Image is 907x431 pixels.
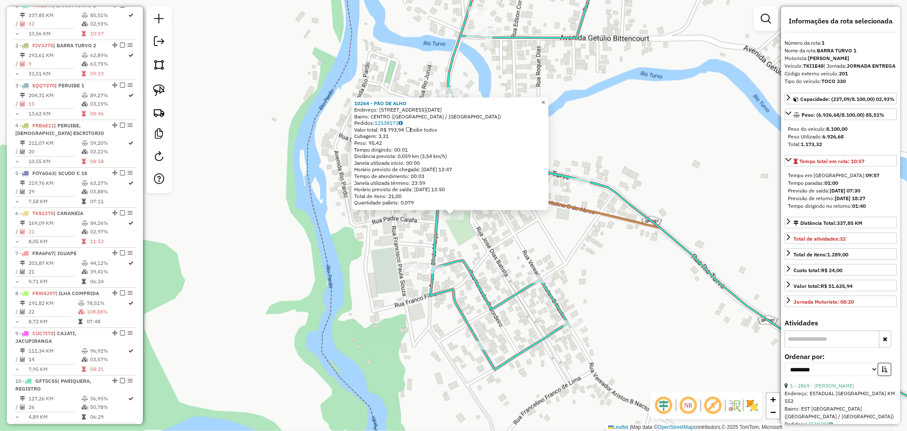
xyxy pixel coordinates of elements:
i: Total de Atividades [20,101,25,106]
strong: 8.100,00 [826,126,847,132]
strong: BARRA TURVO 1 [817,47,856,54]
div: Total: [788,141,893,148]
em: Opções [128,250,133,256]
td: / [15,60,20,68]
em: Finalizar rota [120,43,125,48]
i: Total de Atividades [20,229,25,234]
span: 10 - [15,378,91,392]
img: Selecionar atividades - laço [153,84,165,96]
span: Peso: (6.926,68/8.100,00) 85,51% [802,112,884,118]
em: Opções [128,290,133,296]
td: 13,62 KM [28,109,81,118]
a: Tempo total em rota: 10:57 [785,155,897,167]
i: % de utilização da cubagem [82,149,88,154]
td: 191,82 KM [28,299,78,307]
span: FRB6E11 [32,122,54,129]
strong: 09:57 [866,172,879,178]
strong: 01:40 [852,203,866,209]
td: 219,76 KM [28,179,81,187]
td: 44,12% [90,259,128,267]
td: / [15,267,20,276]
span: | BARRA TURVO 2 [53,42,96,49]
i: % de utilização da cubagem [82,189,88,194]
em: Finalizar rota [120,330,125,336]
i: % de utilização do peso [82,181,88,186]
strong: 1 [822,40,825,46]
td: = [15,69,20,78]
i: Tempo total em rota [82,111,86,116]
span: 337,85 KM [837,220,862,226]
a: Reroteirizar Sessão [151,148,168,167]
td: 26 [28,403,81,411]
em: Opções [128,83,133,88]
strong: 10264 - PAO DE ALHO [354,100,407,106]
td: 10,55 KM [28,157,81,166]
span: 6 - [15,210,83,216]
i: Tempo total em rota [82,279,86,284]
td: 78,51% [86,299,128,307]
img: Fluxo de ruas [728,399,741,412]
td: 96,92% [90,347,128,355]
div: Janela utilizada término: 23:59 [354,180,546,187]
div: Distância prevista: 0,059 km (3,54 km/h) [354,153,546,160]
em: Alterar sequência das rotas [112,378,117,383]
td: 4,89 KM [28,413,81,421]
span: FRW4J97 [32,290,55,296]
td: 20 [28,147,81,156]
em: Finalizar rota [120,250,125,256]
a: Peso: (6.926,68/8.100,00) 85,51% [785,109,897,120]
td: 7,58 KM [28,197,81,206]
i: % de utilização da cubagem [82,229,88,234]
i: Tempo total em rota [82,239,86,244]
td: 127,26 KM [28,394,81,403]
div: Número da rota: [785,39,897,47]
i: % de utilização da cubagem [82,269,88,274]
i: % de utilização do peso [82,53,88,58]
td: 10:57 [90,29,128,38]
td: 06:24 [90,277,128,286]
h4: Atividades [785,319,897,327]
span: | SCUDO C 18 [55,170,87,176]
td: 14 [28,355,81,364]
td: 56,95% [90,394,128,403]
i: Rota otimizada [129,261,134,266]
a: 12538383 [805,421,833,427]
span: Ocultar deslocamento [654,395,674,416]
i: Distância Total [20,141,25,146]
td: 22 [28,307,78,316]
td: 204,31 KM [28,91,81,100]
td: 9 [28,60,81,68]
div: Tempo total em rota: 10:57 [785,168,897,213]
em: Alterar sequência das rotas [112,290,117,296]
td: 11:53 [90,237,128,246]
span: | PERUIBE, [DEMOGRAPHIC_DATA] ESCRITORIO [15,122,104,136]
button: Ordem crescente [878,363,891,376]
i: Total de Atividades [20,149,25,154]
div: Jornada Motorista: 08:20 [793,298,854,306]
i: Rota otimizada [129,301,134,306]
em: Finalizar rota [120,378,125,383]
span: | IGUAPE [54,250,77,256]
em: Alterar sequência das rotas [112,43,117,48]
i: Total de Atividades [20,269,25,274]
td: 337,85 KM [28,11,81,20]
td: 63,75% [90,60,128,68]
td: 07:48 [86,317,128,326]
i: Tempo total em rota [82,199,86,204]
td: / [15,100,20,108]
td: 62,89% [90,51,128,60]
span: | CANANEIA [54,210,83,216]
strong: 32 [840,236,846,242]
td: 85,51% [90,11,128,20]
div: Tempo paradas: [788,179,893,187]
td: 08:21 [90,365,128,374]
img: Exibir/Ocultar setores [745,399,759,412]
td: 02,97% [90,227,128,236]
td: 211,07 KM [28,139,81,147]
div: Nome da rota: [785,47,897,55]
strong: R$ 51.635,94 [821,283,853,289]
i: Distância Total [20,93,25,98]
div: Previsão de saída: [788,187,893,195]
span: GFT5C55 [35,378,57,384]
a: Jornada Motorista: 08:20 [785,296,897,307]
